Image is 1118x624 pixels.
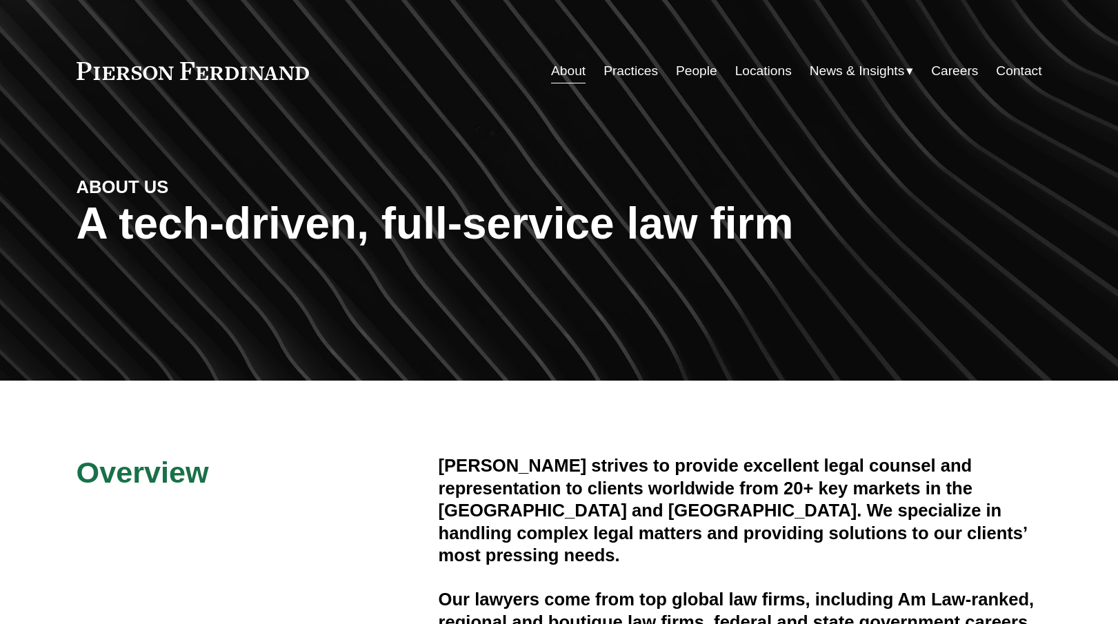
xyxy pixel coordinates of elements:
a: Locations [735,58,792,84]
span: Overview [77,456,209,489]
span: News & Insights [810,59,905,83]
strong: ABOUT US [77,177,169,197]
a: About [551,58,586,84]
a: Contact [996,58,1041,84]
h1: A tech-driven, full-service law firm [77,199,1042,249]
a: folder dropdown [810,58,914,84]
a: Careers [931,58,978,84]
a: People [676,58,717,84]
h4: [PERSON_NAME] strives to provide excellent legal counsel and representation to clients worldwide ... [439,454,1042,566]
a: Practices [603,58,658,84]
